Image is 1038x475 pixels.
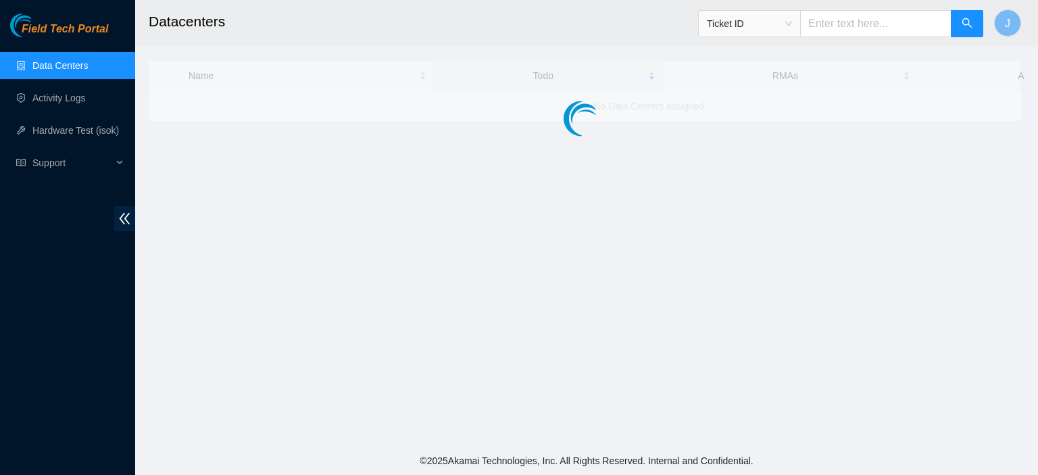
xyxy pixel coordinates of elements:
[800,10,951,37] input: Enter text here...
[32,149,112,176] span: Support
[22,23,108,36] span: Field Tech Portal
[135,447,1038,475] footer: © 2025 Akamai Technologies, Inc. All Rights Reserved. Internal and Confidential.
[994,9,1021,36] button: J
[707,14,792,34] span: Ticket ID
[16,158,26,168] span: read
[114,206,135,231] span: double-left
[951,10,983,37] button: search
[32,60,88,71] a: Data Centers
[10,14,68,37] img: Akamai Technologies
[1005,15,1010,32] span: J
[32,125,119,136] a: Hardware Test (isok)
[962,18,972,30] span: search
[10,24,108,42] a: Akamai TechnologiesField Tech Portal
[32,93,86,103] a: Activity Logs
